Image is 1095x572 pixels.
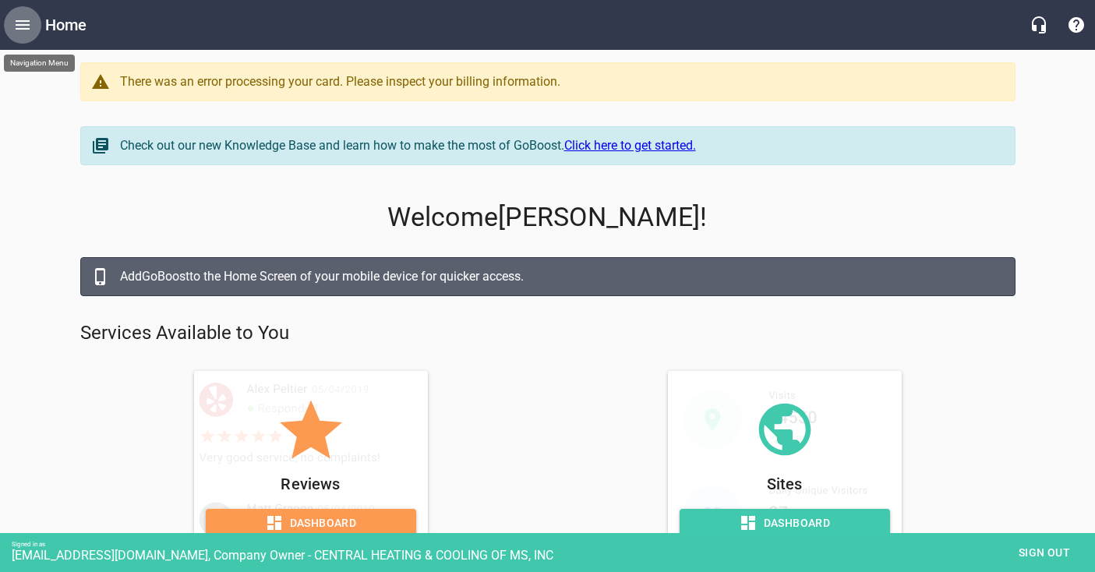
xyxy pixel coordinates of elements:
p: Sites [680,471,890,496]
a: Dashboard [206,509,416,538]
p: Reviews [206,471,416,496]
a: Dashboard [680,509,890,538]
h6: Home [45,12,87,37]
button: Live Chat [1020,6,1058,44]
div: There was an error processing your card. Please inspect your billing information. [120,72,999,91]
div: Check out our new Knowledge Base and learn how to make the most of GoBoost. [120,136,999,155]
div: [EMAIL_ADDRESS][DOMAIN_NAME], Company Owner - CENTRAL HEATING & COOLING OF MS, INC [12,548,1095,563]
a: AddGoBoostto the Home Screen of your mobile device for quicker access. [80,257,1016,296]
button: Sign out [1005,538,1083,567]
div: Add GoBoost to the Home Screen of your mobile device for quicker access. [120,267,999,286]
span: Dashboard [692,514,878,533]
button: Support Portal [1058,6,1095,44]
div: Signed in as [12,541,1095,548]
span: Dashboard [218,514,404,533]
p: Welcome [PERSON_NAME] ! [80,202,1016,233]
p: Services Available to You [80,321,1016,346]
button: Open drawer [4,6,41,44]
span: Sign out [1012,543,1077,563]
a: There was an error processing your card. Please inspect your billing information. [80,62,1016,101]
a: Click here to get started. [564,138,696,153]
